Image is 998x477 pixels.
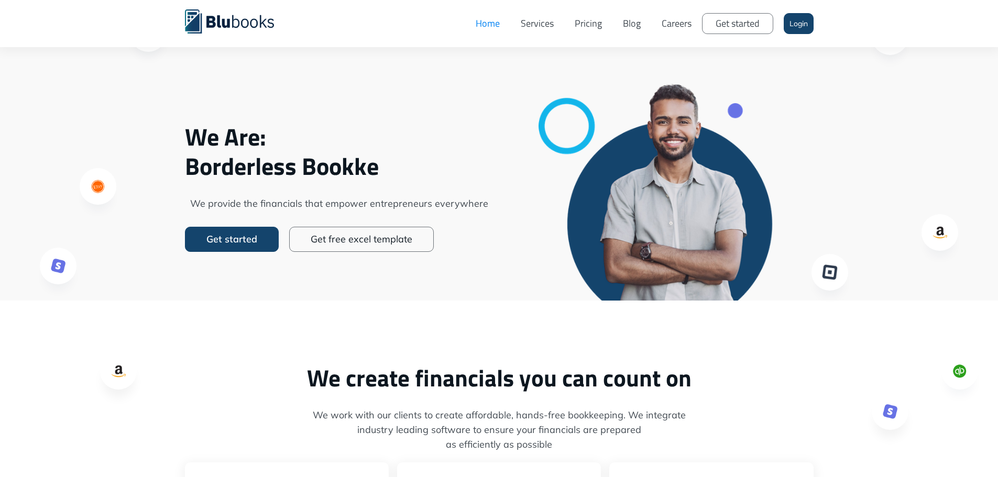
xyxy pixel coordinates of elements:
[185,196,494,211] span: We provide the financials that empower entrepreneurs everywhere
[702,13,773,34] a: Get started
[510,8,564,39] a: Services
[564,8,612,39] a: Pricing
[185,363,814,392] h2: We create financials you can count on
[612,8,651,39] a: Blog
[784,13,814,34] a: Login
[185,437,814,452] span: as efficiently as possible
[289,227,434,252] a: Get free excel template
[185,8,290,34] a: home
[185,122,494,151] span: We Are:
[185,408,814,423] span: We work with our clients to create affordable, hands-free bookkeeping. We integrate
[185,423,814,437] span: industry leading software to ensure your financials are prepared
[465,8,510,39] a: Home
[185,227,279,252] a: Get started
[651,8,702,39] a: Careers
[185,151,494,181] span: Borderless Bookke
